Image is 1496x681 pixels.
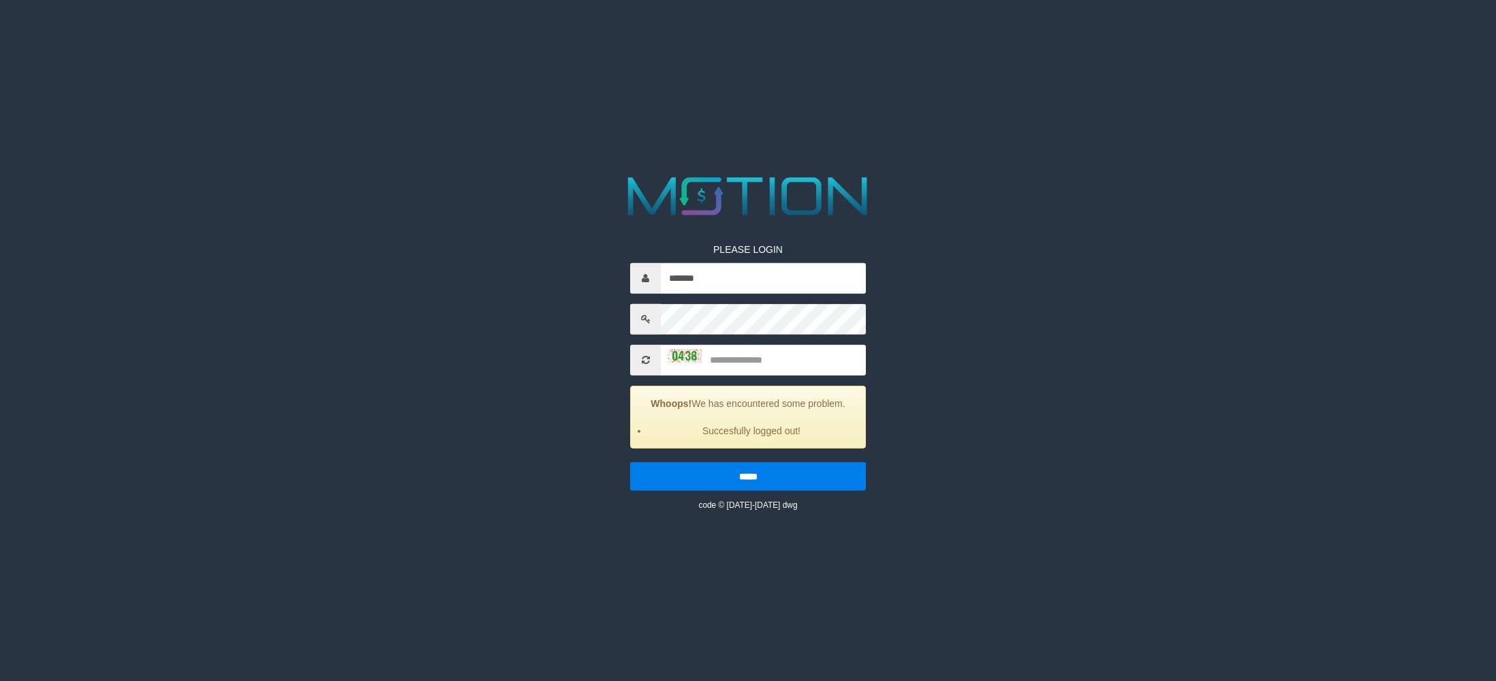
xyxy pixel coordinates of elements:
img: captcha [668,349,702,363]
strong: Whoops! [651,398,691,409]
div: We has encountered some problem. [630,386,866,449]
li: Succesfully logged out! [648,424,855,438]
small: code © [DATE]-[DATE] dwg [698,500,797,510]
p: PLEASE LOGIN [630,243,866,256]
img: MOTION_logo.png [617,170,879,222]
